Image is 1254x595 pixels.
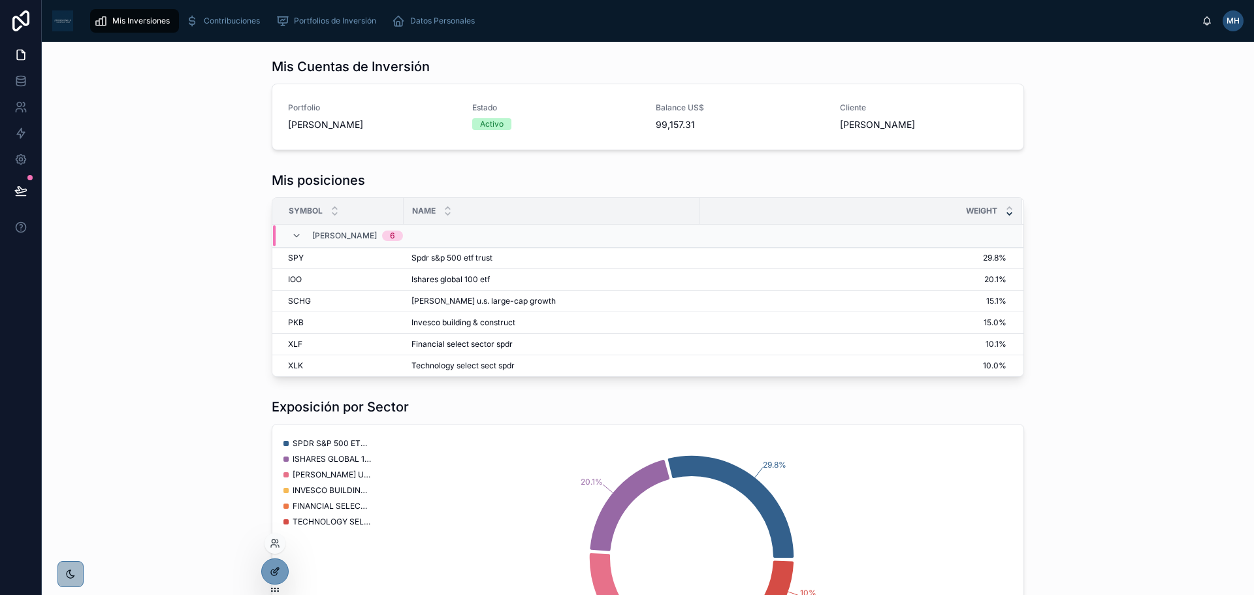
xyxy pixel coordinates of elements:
span: TECHNOLOGY SELECT SECT SPDR [293,517,371,527]
span: IOO [288,274,302,285]
span: Portfolio [288,103,457,113]
span: 99,157.31 [656,118,824,131]
span: MH [1227,16,1240,26]
span: 15.0% [701,317,1006,328]
h1: Mis posiciones [272,171,365,189]
tspan: 29.8% [763,460,786,470]
span: [PERSON_NAME] [288,118,457,131]
span: SPDR S&P 500 ETF TRUST [293,438,371,449]
span: Balance US$ [656,103,824,113]
span: Financial select sector spdr [411,339,513,349]
div: scrollable content [84,7,1202,35]
span: [PERSON_NAME] [840,118,1008,131]
span: Datos Personales [410,16,475,26]
span: 15.1% [701,296,1006,306]
span: PKB [288,317,304,328]
span: [PERSON_NAME] U.S. LARGE-CAP GROWTH [293,470,371,480]
span: Portfolios de Inversión [294,16,376,26]
span: ISHARES GLOBAL 100 ETF [293,454,371,464]
div: 6 [390,231,395,241]
a: Portfolios de Inversión [272,9,385,33]
span: [PERSON_NAME] u.s. large-cap growth [411,296,556,306]
span: XLF [288,339,302,349]
span: Technology select sect spdr [411,361,515,371]
span: 20.1% [701,274,1006,285]
span: Spdr s&p 500 etf trust [411,253,492,263]
div: Activo [480,118,504,130]
span: 29.8% [701,253,1006,263]
a: Mis Inversiones [90,9,179,33]
span: XLK [288,361,303,371]
h1: Exposición por Sector [272,398,409,416]
a: Contribuciones [182,9,269,33]
span: Cliente [840,103,1008,113]
span: [PERSON_NAME] [312,231,377,241]
a: Datos Personales [388,9,484,33]
span: Estado [472,103,641,113]
img: App logo [52,10,73,31]
span: SPY [288,253,304,263]
span: SCHG [288,296,311,306]
span: Invesco building & construct [411,317,515,328]
span: Weight [966,206,997,216]
span: 10.0% [701,361,1006,371]
h1: Mis Cuentas de Inversión [272,57,430,76]
span: Ishares global 100 etf [411,274,490,285]
span: 10.1% [701,339,1006,349]
span: Symbol [289,206,323,216]
span: Contribuciones [204,16,260,26]
span: Mis Inversiones [112,16,170,26]
span: FINANCIAL SELECT SECTOR SPDR [293,501,371,511]
span: INVESCO BUILDING & CONSTRUCT [293,485,371,496]
tspan: 20.1% [581,477,603,487]
span: Name [412,206,436,216]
